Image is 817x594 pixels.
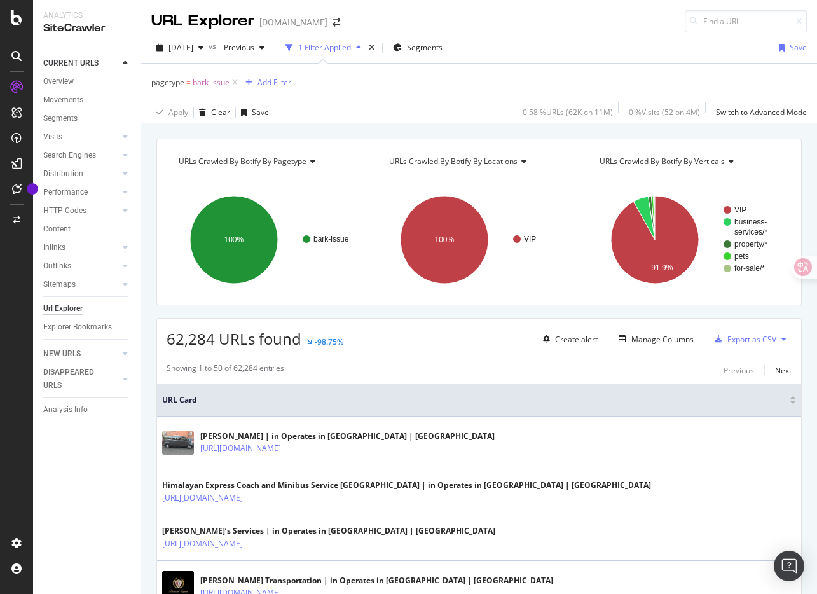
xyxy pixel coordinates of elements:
[716,107,807,118] div: Switch to Advanced Mode
[523,107,613,118] div: 0.58 % URLs ( 62K on 11M )
[259,16,327,29] div: [DOMAIN_NAME]
[219,42,254,53] span: Previous
[43,204,86,218] div: HTTP Codes
[43,93,83,107] div: Movements
[43,241,119,254] a: Inlinks
[200,442,281,455] a: [URL][DOMAIN_NAME]
[162,431,194,455] img: main image
[43,75,132,88] a: Overview
[43,347,119,361] a: NEW URLS
[333,18,340,27] div: arrow-right-arrow-left
[734,252,749,261] text: pets
[43,223,71,236] div: Content
[43,21,130,36] div: SiteCrawler
[388,38,448,58] button: Segments
[43,302,83,315] div: Url Explorer
[43,321,112,334] div: Explorer Bookmarks
[43,112,132,125] a: Segments
[724,365,754,376] div: Previous
[43,366,107,392] div: DISAPPEARED URLS
[685,10,807,32] input: Find a URL
[162,480,651,491] div: Himalayan Express Coach and Minibus Service [GEOGRAPHIC_DATA] | in Operates in [GEOGRAPHIC_DATA] ...
[727,334,776,345] div: Export as CSV
[43,259,71,273] div: Outlinks
[377,184,581,295] svg: A chart.
[43,186,119,199] a: Performance
[43,149,96,162] div: Search Engines
[257,77,291,88] div: Add Filter
[167,363,284,378] div: Showing 1 to 50 of 62,284 entries
[162,525,495,537] div: [PERSON_NAME]’s Services | in Operates in [GEOGRAPHIC_DATA] | [GEOGRAPHIC_DATA]
[236,102,269,123] button: Save
[710,329,776,349] button: Export as CSV
[313,235,349,244] text: bark-issue
[194,102,230,123] button: Clear
[151,102,188,123] button: Apply
[434,235,454,244] text: 100%
[387,151,570,172] h4: URLs Crawled By Botify By locations
[43,10,130,21] div: Analytics
[162,492,243,504] a: [URL][DOMAIN_NAME]
[43,149,119,162] a: Search Engines
[538,329,598,349] button: Create alert
[734,264,765,273] text: for-sale/*
[734,205,746,214] text: VIP
[168,42,193,53] span: 2025 Sep. 19th
[43,186,88,199] div: Performance
[240,75,291,90] button: Add Filter
[298,42,351,53] div: 1 Filter Applied
[614,331,694,347] button: Manage Columns
[790,42,807,53] div: Save
[734,240,767,249] text: property/*
[43,302,132,315] a: Url Explorer
[168,107,188,118] div: Apply
[43,347,81,361] div: NEW URLS
[162,394,786,406] span: URL Card
[724,363,754,378] button: Previous
[224,235,244,244] text: 100%
[27,183,38,195] div: Tooltip anchor
[43,167,83,181] div: Distribution
[43,167,119,181] a: Distribution
[651,263,673,272] text: 91.9%
[219,38,270,58] button: Previous
[43,278,119,291] a: Sitemaps
[200,431,495,442] div: [PERSON_NAME] | in Operates in [GEOGRAPHIC_DATA] | [GEOGRAPHIC_DATA]
[43,204,119,218] a: HTTP Codes
[167,328,301,349] span: 62,284 URLs found
[176,151,359,172] h4: URLs Crawled By Botify By pagetype
[366,41,377,54] div: times
[555,334,598,345] div: Create alert
[43,57,99,70] div: CURRENT URLS
[252,107,269,118] div: Save
[43,403,132,417] a: Analysis Info
[43,223,132,236] a: Content
[597,151,780,172] h4: URLs Crawled By Botify By verticals
[631,334,694,345] div: Manage Columns
[193,74,230,92] span: bark-issue
[43,403,88,417] div: Analysis Info
[43,130,62,144] div: Visits
[600,156,725,167] span: URLs Crawled By Botify By verticals
[43,75,74,88] div: Overview
[186,77,191,88] span: =
[209,41,219,52] span: vs
[167,184,371,295] svg: A chart.
[162,537,243,550] a: [URL][DOMAIN_NAME]
[775,363,792,378] button: Next
[151,38,209,58] button: [DATE]
[315,336,343,347] div: -98.75%
[43,259,119,273] a: Outlinks
[524,235,536,244] text: VIP
[43,130,119,144] a: Visits
[43,112,78,125] div: Segments
[151,77,184,88] span: pagetype
[43,366,119,392] a: DISAPPEARED URLS
[151,10,254,32] div: URL Explorer
[211,107,230,118] div: Clear
[734,218,767,226] text: business-
[587,184,792,295] svg: A chart.
[775,365,792,376] div: Next
[734,228,767,237] text: services/*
